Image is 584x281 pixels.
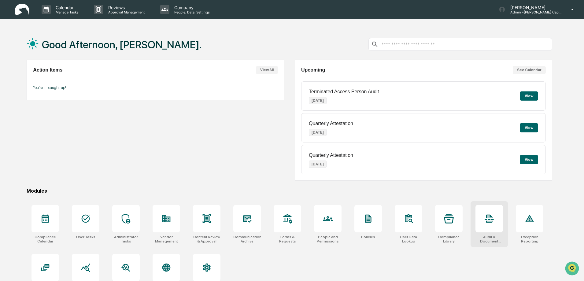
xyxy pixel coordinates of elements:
div: Vendor Management [153,235,180,243]
p: Company [169,5,213,10]
div: We're available if you need us! [21,53,77,58]
div: Compliance Library [435,235,463,243]
div: Content Review & Approval [193,235,220,243]
div: 🔎 [6,89,11,94]
img: 1746055101610-c473b297-6a78-478c-a979-82029cc54cd1 [6,47,17,58]
iframe: Open customer support [564,261,581,277]
p: [DATE] [309,129,327,136]
div: User Tasks [76,235,95,239]
p: Approval Management [103,10,148,14]
div: People and Permissions [314,235,342,243]
button: See Calendar [513,66,546,74]
button: Start new chat [104,49,111,56]
p: [DATE] [309,161,327,168]
a: 🔎Data Lookup [4,86,41,97]
div: Modules [27,188,552,194]
button: View [520,91,538,101]
button: View All [256,66,278,74]
p: Terminated Access Person Audit [309,89,379,94]
p: Manage Tasks [51,10,82,14]
img: logo [15,4,29,16]
span: Pylon [61,104,74,108]
p: Admin • [PERSON_NAME] Capital [505,10,562,14]
div: Policies [361,235,375,239]
p: Quarterly Attestation [309,153,353,158]
h2: Action Items [33,67,62,73]
div: Compliance Calendar [31,235,59,243]
button: View [520,123,538,132]
a: 🗄️Attestations [42,75,78,86]
div: Audit & Document Logs [475,235,503,243]
span: Attestations [50,77,76,83]
a: 🖐️Preclearance [4,75,42,86]
p: [PERSON_NAME] [505,5,562,10]
a: Powered byPylon [43,103,74,108]
p: Calendar [51,5,82,10]
div: User Data Lookup [395,235,422,243]
p: People, Data, Settings [169,10,213,14]
h2: Upcoming [301,67,325,73]
div: Communications Archive [233,235,261,243]
p: [DATE] [309,97,327,104]
button: View [520,155,538,164]
p: You're all caught up! [33,85,278,90]
input: Clear [16,28,101,34]
span: Data Lookup [12,89,39,95]
div: 🖐️ [6,78,11,83]
div: Forms & Requests [274,235,301,243]
span: Preclearance [12,77,39,83]
p: How can we help? [6,13,111,23]
p: Reviews [103,5,148,10]
div: Administrator Tasks [112,235,140,243]
p: Quarterly Attestation [309,121,353,126]
div: 🗄️ [44,78,49,83]
h1: Good Afternoon, [PERSON_NAME]. [42,39,202,51]
div: Exception Reporting [516,235,543,243]
div: Start new chat [21,47,100,53]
